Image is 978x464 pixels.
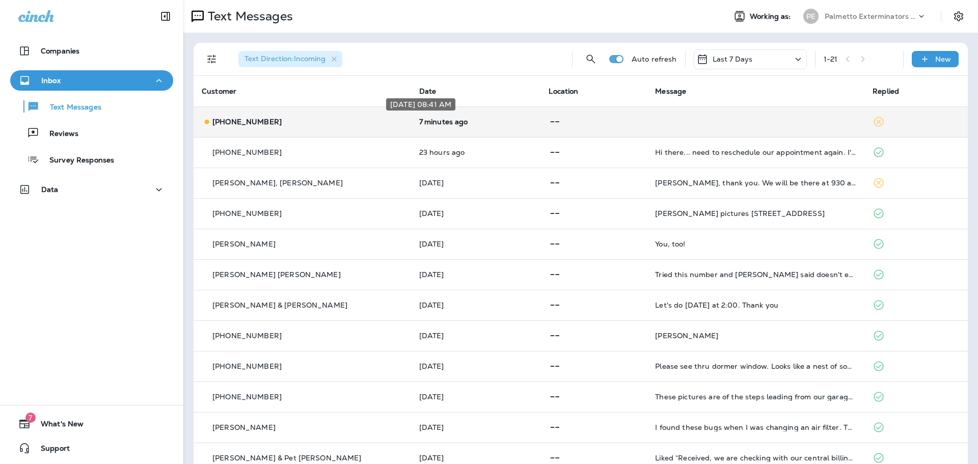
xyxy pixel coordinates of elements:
[419,423,533,431] p: Aug 26, 2025 01:59 PM
[419,209,533,217] p: Aug 28, 2025 04:41 PM
[39,129,78,139] p: Reviews
[25,413,36,423] span: 7
[238,51,342,67] div: Text Direction:Incoming
[419,240,533,248] p: Aug 28, 2025 04:17 PM
[212,331,282,340] span: [PHONE_NUMBER]
[655,179,856,187] div: Jason, thank you. We will be there at 930 am Wednesday to pull all the Tyvek and tape on the firs...
[10,414,173,434] button: 7What's New
[655,148,856,156] div: Hi there... need to reschedule our appointment again. I'm thinking October might be best for us
[419,301,533,309] p: Aug 28, 2025 08:01 AM
[212,240,276,248] p: [PERSON_NAME]
[10,70,173,91] button: Inbox
[655,393,856,401] div: These pictures are of the steps leading from our garage under our house up to the first floor! Mu...
[655,87,686,96] span: Message
[419,393,533,401] p: Aug 26, 2025 04:05 PM
[212,209,282,218] span: [PHONE_NUMBER]
[212,423,276,431] p: [PERSON_NAME]
[419,270,533,279] p: Aug 28, 2025 10:06 AM
[202,87,236,96] span: Customer
[10,438,173,458] button: Support
[949,7,968,25] button: Settings
[713,55,753,63] p: Last 7 Days
[244,54,325,63] span: Text Direction : Incoming
[41,185,59,194] p: Data
[419,332,533,340] p: Aug 27, 2025 04:56 PM
[151,6,180,26] button: Collapse Sidebar
[419,179,533,187] p: Aug 30, 2025 09:38 AM
[655,362,856,370] div: Please see thru dormer window. Looks like a nest of some kind. Can you give me your opinion on th...
[935,55,951,63] p: New
[655,270,856,279] div: Tried this number and Verizon said doesn't existe. Please call back
[419,148,533,156] p: Sep 1, 2025 09:24 AM
[39,156,114,166] p: Survey Responses
[386,98,455,111] div: [DATE] 08:41 AM
[825,12,916,20] p: Palmetto Exterminators LLC
[419,454,533,462] p: Aug 25, 2025 02:43 PM
[31,444,70,456] span: Support
[419,362,533,370] p: Aug 26, 2025 04:18 PM
[655,301,856,309] div: Let's do Friday at 2:00. Thank you
[655,423,856,431] div: I found these bugs when I was changing an air filter. They are dead. Are these termites?
[10,149,173,170] button: Survey Responses
[655,240,856,248] div: You, too!
[212,301,347,309] p: [PERSON_NAME] & [PERSON_NAME]
[824,55,838,63] div: 1 - 21
[419,118,533,126] p: Sep 2, 2025 08:41 AM
[10,179,173,200] button: Data
[549,87,578,96] span: Location
[750,12,793,21] span: Working as:
[41,47,79,55] p: Companies
[581,49,601,69] button: Search Messages
[212,179,343,187] p: [PERSON_NAME], [PERSON_NAME]
[10,122,173,144] button: Reviews
[212,392,282,401] span: [PHONE_NUMBER]
[41,76,61,85] p: Inbox
[204,9,293,24] p: Text Messages
[655,454,856,462] div: Liked “Received, we are checking with our central billing office to see if they know what may hav...
[632,55,677,63] p: Auto refresh
[202,49,222,69] button: Filters
[655,332,856,340] div: Cheslock
[212,362,282,371] span: [PHONE_NUMBER]
[40,103,101,113] p: Text Messages
[31,420,84,432] span: What's New
[419,87,437,96] span: Date
[10,41,173,61] button: Companies
[212,454,362,462] p: [PERSON_NAME] & Pet [PERSON_NAME]
[212,270,341,279] p: [PERSON_NAME] [PERSON_NAME]
[212,148,282,157] span: [PHONE_NUMBER]
[873,87,899,96] span: Replied
[212,117,282,126] span: [PHONE_NUMBER]
[655,209,856,217] div: Oates pictures 1334 Old Rosebud Trail Awendaw, SC 29429
[803,9,819,24] div: PE
[10,96,173,117] button: Text Messages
